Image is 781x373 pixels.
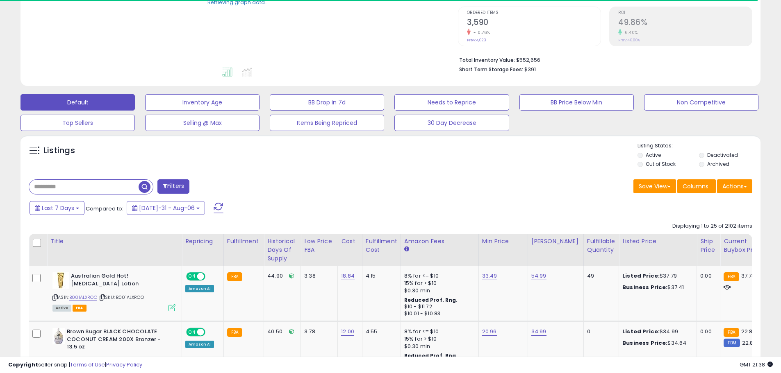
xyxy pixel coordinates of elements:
button: Selling @ Max [145,115,260,131]
span: 2025-08-14 21:38 GMT [740,361,773,368]
div: $10.01 - $10.83 [404,310,472,317]
b: Total Inventory Value: [459,57,515,63]
div: 40.50 [267,328,294,335]
div: $0.30 min [404,343,472,350]
a: 20.96 [482,328,497,336]
div: $34.99 [622,328,690,335]
div: Amazon Fees [404,237,475,246]
span: ON [187,273,197,280]
label: Archived [707,161,729,167]
button: Actions [717,179,752,193]
small: FBA [227,328,242,337]
span: | SKU: B001ALXROO [98,294,144,301]
b: Listed Price: [622,328,660,335]
div: $37.79 [622,272,690,280]
button: Filters [157,179,189,194]
div: Fulfillment Cost [366,237,397,254]
div: $0.30 min [404,287,472,294]
button: Save View [633,179,676,193]
small: FBA [724,272,739,281]
label: Active [646,151,661,158]
small: Prev: 4,023 [467,38,486,43]
span: Last 7 Days [42,204,74,212]
small: FBM [724,339,740,347]
span: [DATE]-31 - Aug-06 [139,204,195,212]
button: Top Sellers [20,115,135,131]
span: 37.78 [741,272,755,280]
span: Columns [683,182,708,190]
div: Fulfillable Quantity [587,237,615,254]
label: Out of Stock [646,161,676,167]
button: Inventory Age [145,94,260,111]
p: Listing States: [638,142,761,150]
span: OFF [204,329,217,336]
div: Repricing [185,237,220,246]
button: 30 Day Decrease [394,115,509,131]
li: $552,656 [459,54,746,64]
a: 54.99 [531,272,546,280]
div: Cost [341,237,359,246]
a: B001ALXROO [69,294,97,301]
div: 15% for > $10 [404,280,472,287]
div: Amazon AI [185,285,214,292]
a: 18.84 [341,272,355,280]
button: BB Drop in 7d [270,94,384,111]
span: $391 [524,66,536,73]
div: 49 [587,272,613,280]
div: $34.64 [622,339,690,347]
div: Low Price FBA [304,237,334,254]
button: Non Competitive [644,94,758,111]
div: Min Price [482,237,524,246]
div: 8% for <= $10 [404,328,472,335]
span: 22.83 [741,328,756,335]
div: 15% for > $10 [404,335,472,343]
div: 4.55 [366,328,394,335]
b: Australian Gold Hot! [MEDICAL_DATA] Lotion [71,272,171,289]
button: [DATE]-31 - Aug-06 [127,201,205,215]
div: Listed Price [622,237,693,246]
a: 33.49 [482,272,497,280]
span: All listings currently available for purchase on Amazon [52,305,71,312]
button: Default [20,94,135,111]
div: $10 - $11.72 [404,303,472,310]
div: 44.90 [267,272,294,280]
b: Brown Sugar BLACK CHOCOLATE COCONUT CREAM 200X Bronzer - 13.5 oz [67,328,166,353]
small: FBA [227,272,242,281]
div: $37.41 [622,284,690,291]
div: 0 [587,328,613,335]
div: ASIN: [52,272,175,310]
span: Ordered Items [467,11,601,15]
div: Amazon AI [185,341,214,348]
span: ON [187,329,197,336]
span: ROI [618,11,752,15]
small: 6.40% [622,29,638,36]
div: Current Buybox Price [724,237,766,254]
button: Last 7 Days [30,201,84,215]
a: Privacy Policy [106,361,142,368]
img: 41kYAytE7PL._SL40_.jpg [52,272,69,289]
h2: 49.86% [618,18,752,29]
div: 3.78 [304,328,331,335]
div: 4.15 [366,272,394,280]
button: Columns [677,179,716,193]
img: 41oAEibnJrL._SL40_.jpg [52,328,65,344]
div: [PERSON_NAME] [531,237,580,246]
small: Amazon Fees. [404,246,409,253]
b: Listed Price: [622,272,660,280]
small: FBA [724,328,739,337]
a: Terms of Use [70,361,105,368]
strong: Copyright [8,361,38,368]
h5: Listings [43,145,75,156]
b: Short Term Storage Fees: [459,66,523,73]
b: Reduced Prof. Rng. [404,296,458,303]
div: 0.00 [700,272,714,280]
span: 22.82 [742,339,757,347]
div: Fulfillment [227,237,260,246]
div: 8% for <= $10 [404,272,472,280]
button: BB Price Below Min [519,94,634,111]
div: Title [50,237,178,246]
span: Compared to: [86,205,123,212]
span: OFF [204,273,217,280]
div: Ship Price [700,237,717,254]
button: Items Being Repriced [270,115,384,131]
